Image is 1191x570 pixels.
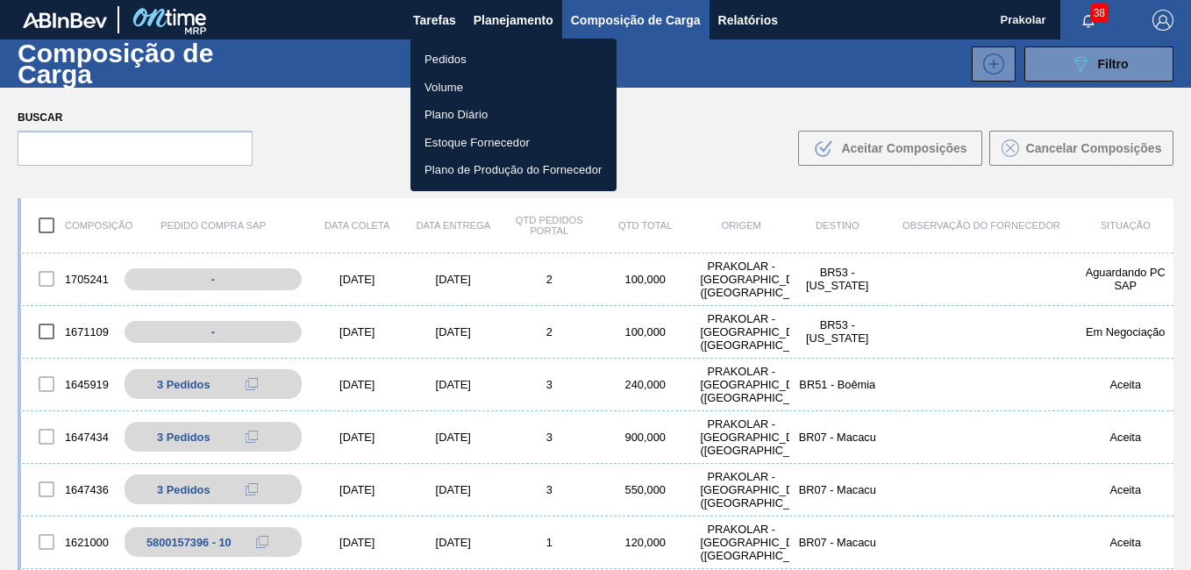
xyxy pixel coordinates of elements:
a: Volume [410,74,617,102]
a: Plano de Produção do Fornecedor [410,156,617,184]
a: Estoque Fornecedor [410,129,617,157]
a: Plano Diário [410,101,617,129]
a: Pedidos [410,46,617,74]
